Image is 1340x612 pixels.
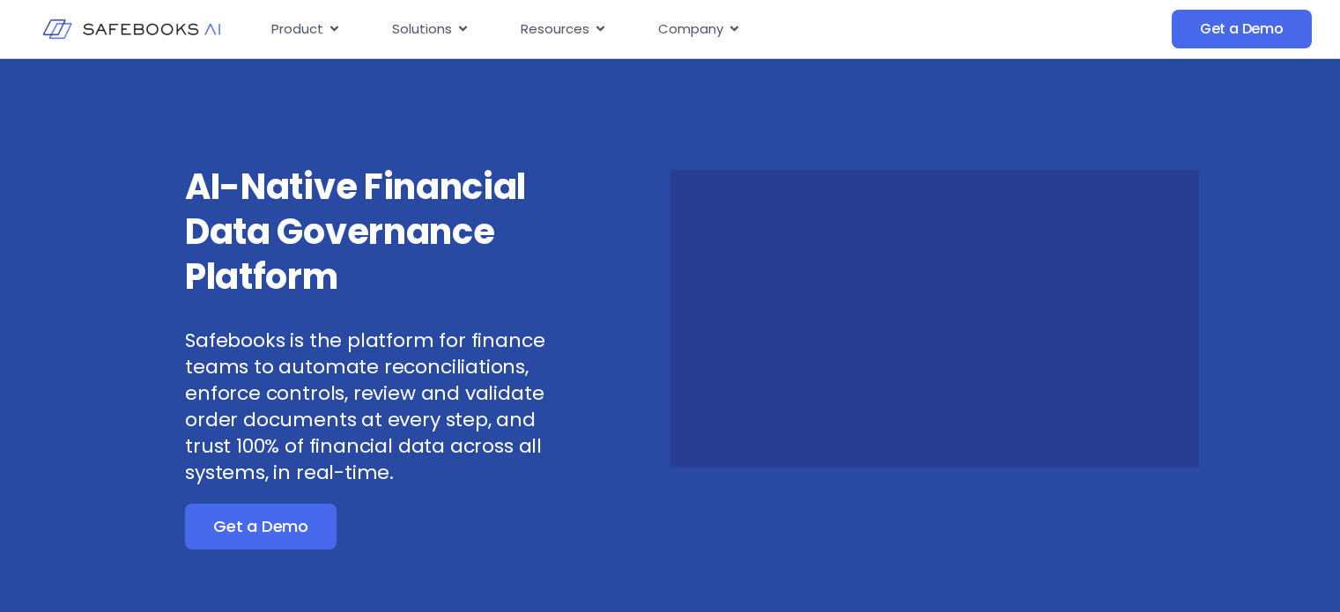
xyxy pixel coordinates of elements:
span: Solutions [392,19,452,40]
span: Resources [521,19,589,40]
a: Get a Demo [185,504,337,549]
h3: AI-Native Financial Data Governance Platform [185,165,581,299]
nav: Menu [257,12,1019,47]
div: Menu Toggle [257,12,1019,47]
span: Get a Demo [213,518,308,535]
span: Product [271,19,323,40]
span: Get a Demo [1200,20,1284,38]
span: Company [658,19,723,40]
a: Get a Demo [1172,10,1312,48]
p: Safebooks is the platform for finance teams to automate reconciliations, enforce controls, review... [185,328,581,486]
